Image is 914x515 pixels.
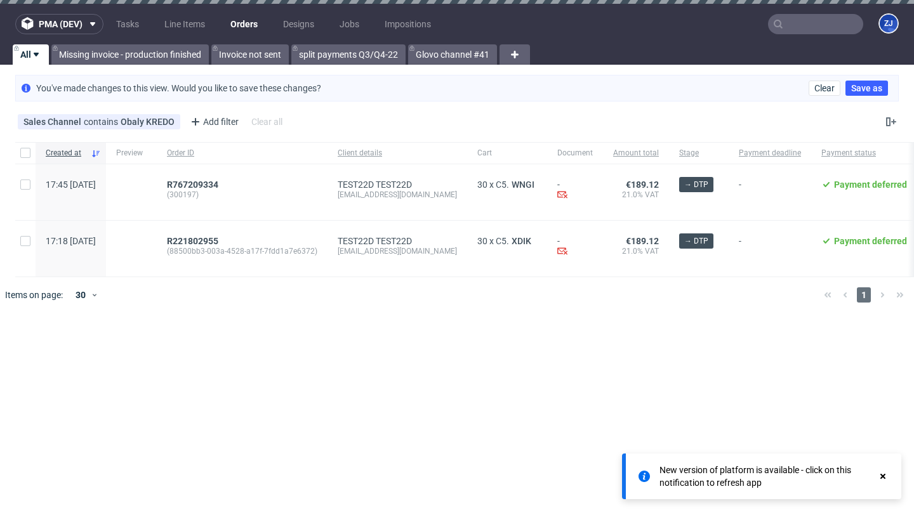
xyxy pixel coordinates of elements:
[275,14,322,34] a: Designs
[626,179,659,190] span: €189.12
[477,179,537,190] div: x
[809,81,840,96] button: Clear
[15,14,103,34] button: pma (dev)
[211,44,289,65] a: Invoice not sent
[408,44,497,65] a: Glovo channel #41
[509,236,534,246] a: XDIK
[46,179,96,190] span: 17:45 [DATE]
[477,148,537,159] span: Cart
[13,44,49,65] a: All
[880,15,897,32] figcaption: ZJ
[496,179,509,190] span: C5.
[626,236,659,246] span: €189.12
[338,148,457,159] span: Client details
[167,179,218,190] span: R767209334
[679,148,719,159] span: Stage
[167,190,317,200] span: (300197)
[39,20,83,29] span: pma (dev)
[167,148,317,159] span: Order ID
[109,14,147,34] a: Tasks
[557,179,593,202] div: -
[821,148,907,159] span: Payment status
[557,148,593,159] span: Document
[338,179,412,190] a: TEST22D TEST22D
[157,14,213,34] a: Line Items
[116,185,147,195] img: version_two_editor_design
[613,148,659,159] span: Amount total
[834,236,907,246] span: Payment deferred
[684,235,708,247] span: → DTP
[23,117,84,127] span: Sales Channel
[739,148,801,159] span: Payment deadline
[739,236,801,261] span: -
[851,84,882,93] span: Save as
[834,179,907,190] span: Payment deferred
[477,236,487,246] span: 30
[557,236,593,258] div: -
[46,236,96,246] span: 17:18 [DATE]
[84,117,121,127] span: contains
[739,179,801,205] span: -
[167,236,218,246] span: R221802955
[338,246,457,256] div: [EMAIL_ADDRESS][DOMAIN_NAME]
[814,84,835,93] span: Clear
[613,246,659,256] span: 21.0% VAT
[36,82,321,95] p: You've made changes to this view. Would you like to save these changes?
[845,81,888,96] button: Save as
[857,287,871,303] span: 1
[249,113,285,131] div: Clear all
[167,236,221,246] a: R221802955
[332,14,367,34] a: Jobs
[167,246,317,256] span: (88500bb3-003a-4528-a17f-7fdd1a7e6372)
[167,179,221,190] a: R767209334
[185,112,241,132] div: Add filter
[291,44,406,65] a: split payments Q3/Q4-22
[659,464,877,489] div: New version of platform is available - click on this notification to refresh app
[223,14,265,34] a: Orders
[613,190,659,200] span: 21.0% VAT
[116,148,147,159] span: Preview
[51,44,209,65] a: Missing invoice - production finished
[377,14,439,34] a: Impositions
[477,236,537,246] div: x
[477,179,487,190] span: 30
[338,190,457,200] div: [EMAIL_ADDRESS][DOMAIN_NAME]
[684,179,708,190] span: → DTP
[5,289,63,301] span: Items on page:
[509,179,537,190] a: WNGI
[496,236,509,246] span: C5.
[121,117,175,127] div: Obaly KREDO
[46,148,86,159] span: Created at
[338,236,412,246] a: TEST22D TEST22D
[116,241,147,251] img: version_two_editor_design
[68,286,91,304] div: 30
